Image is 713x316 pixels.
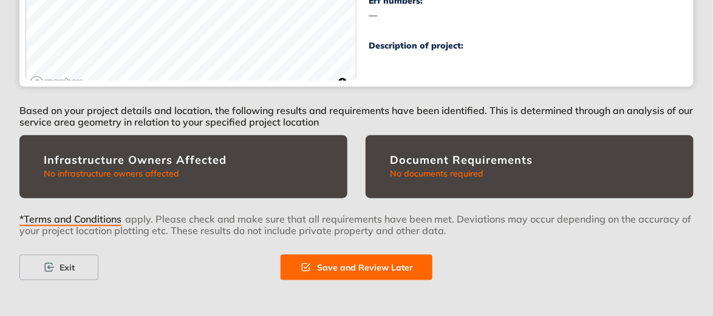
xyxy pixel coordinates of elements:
[390,168,483,179] span: No documents required
[19,255,98,280] button: Exit
[60,261,75,274] span: Exit
[19,213,121,226] span: *Terms and Conditions
[30,76,83,90] a: Mapbox logo
[19,87,694,135] div: Based on your project details and location, the following results and requirements have been iden...
[369,41,675,51] div: Description of project:
[390,153,669,167] div: Document Requirements
[19,213,125,221] button: *Terms and Conditions
[339,76,346,89] span: Toggle attribution
[317,261,413,274] span: Save and Review Later
[19,213,694,255] div: apply. Please check and make sure that all requirements have been met. Deviations may occur depen...
[44,153,323,167] div: Infrastructure Owners Affected
[281,255,432,280] button: Save and Review Later
[369,10,522,21] div: —
[44,168,179,179] span: No infrastructure owners affected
